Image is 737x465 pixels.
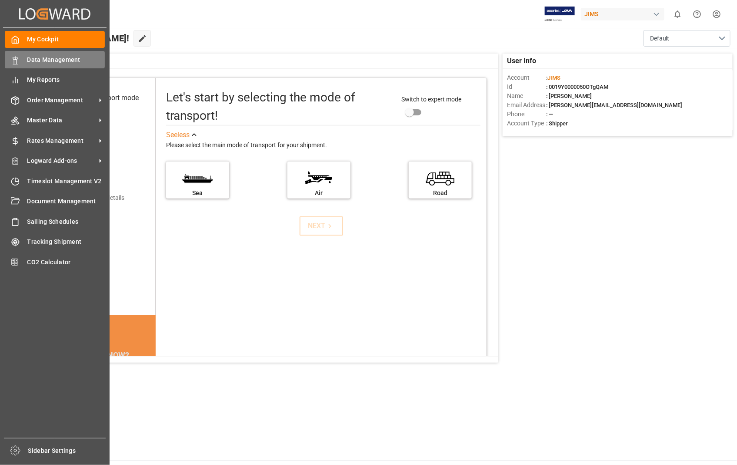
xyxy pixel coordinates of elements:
[5,233,105,250] a: Tracking Shipment
[300,216,343,236] button: NEXT
[27,258,105,267] span: CO2 Calculator
[507,119,546,128] span: Account Type
[170,189,225,198] div: Sea
[5,193,105,210] a: Document Management
[507,73,546,82] span: Account
[27,177,105,186] span: Timeslot Management V2
[27,116,96,125] span: Master Data
[546,84,608,90] span: : 0019Y0000050OTgQAM
[5,172,105,189] a: Timeslot Management V2
[28,446,106,455] span: Sidebar Settings
[27,217,105,226] span: Sailing Schedules
[644,30,730,47] button: open menu
[27,136,96,145] span: Rates Management
[27,75,105,84] span: My Reports
[5,71,105,88] a: My Reports
[581,6,668,22] button: JIMS
[166,130,190,140] div: See less
[401,96,461,103] span: Switch to expert mode
[507,101,546,110] span: Email Address
[546,120,568,127] span: : Shipper
[546,74,560,81] span: :
[650,34,670,43] span: Default
[166,88,393,125] div: Let's start by selecting the mode of transport!
[27,55,105,64] span: Data Management
[687,4,707,24] button: Help Center
[546,93,592,99] span: : [PERSON_NAME]
[5,213,105,230] a: Sailing Schedules
[70,193,124,202] div: Add shipping details
[27,197,105,206] span: Document Management
[292,189,346,198] div: Air
[27,96,96,105] span: Order Management
[668,4,687,24] button: show 0 new notifications
[581,8,664,20] div: JIMS
[5,51,105,68] a: Data Management
[507,110,546,119] span: Phone
[507,56,536,66] span: User Info
[27,156,96,165] span: Logward Add-ons
[545,7,575,22] img: Exertis%20JAM%20-%20Email%20Logo.jpg_1722504956.jpg
[5,31,105,48] a: My Cockpit
[5,253,105,270] a: CO2 Calculator
[413,189,467,198] div: Road
[546,102,682,108] span: : [PERSON_NAME][EMAIL_ADDRESS][DOMAIN_NAME]
[308,221,334,231] div: NEXT
[507,82,546,91] span: Id
[27,237,105,246] span: Tracking Shipment
[166,140,481,151] div: Please select the main mode of transport for your shipment.
[507,91,546,101] span: Name
[27,35,105,44] span: My Cockpit
[547,74,560,81] span: JIMS
[546,111,553,118] span: : —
